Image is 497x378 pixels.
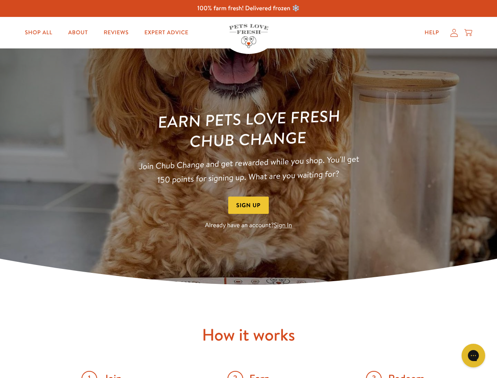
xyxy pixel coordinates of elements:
a: Expert Advice [138,25,195,41]
h1: Earn Pets Love Fresh Chub Change [134,104,363,153]
button: Sign Up [228,196,269,214]
iframe: Gorgias live chat messenger [458,341,489,370]
a: Reviews [97,25,135,41]
h2: How it works [28,324,469,346]
a: Sign In [274,221,292,230]
a: Help [418,25,445,41]
a: Shop All [18,25,59,41]
p: Join Chub Change and get rewarded while you shop. You'll get 150 points for signing up. What are ... [135,152,363,187]
a: About [62,25,94,41]
p: Already have an account? [135,220,362,231]
img: Pets Love Fresh [229,24,268,48]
